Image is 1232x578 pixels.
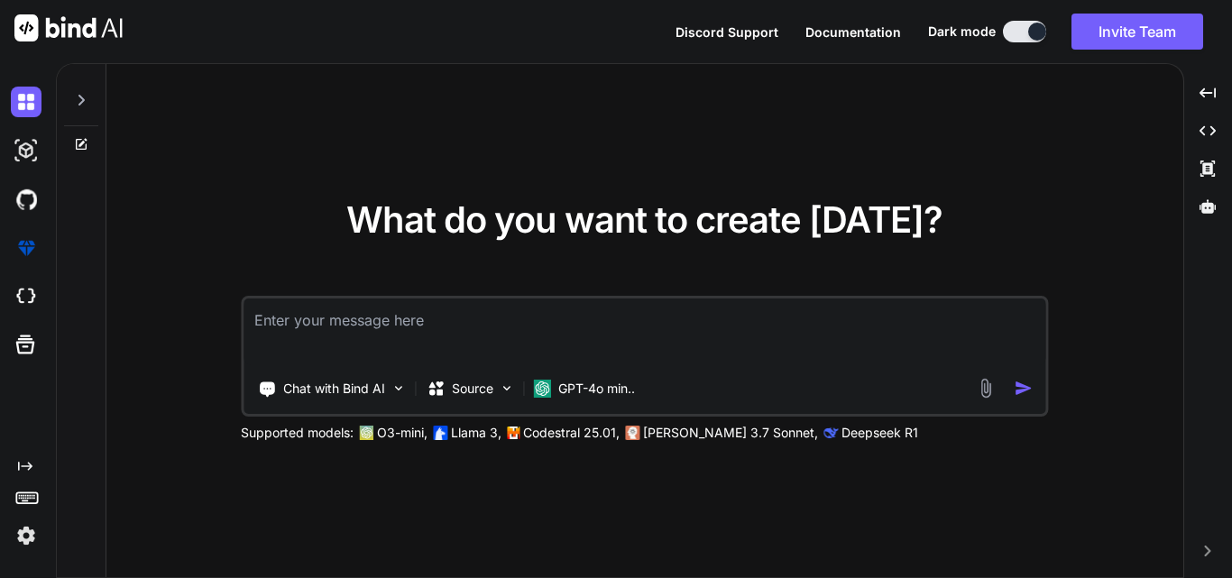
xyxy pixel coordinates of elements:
img: GPT-4o mini [533,380,551,398]
img: GPT-4 [359,426,373,440]
img: darkChat [11,87,41,117]
p: [PERSON_NAME] 3.7 Sonnet, [643,424,818,442]
p: Chat with Bind AI [283,380,385,398]
button: Discord Support [676,23,778,41]
img: githubDark [11,184,41,215]
button: Invite Team [1071,14,1203,50]
p: Supported models: [241,424,354,442]
img: icon [1014,379,1033,398]
p: GPT-4o min.. [558,380,635,398]
img: Pick Models [499,381,514,396]
p: Source [452,380,493,398]
img: settings [11,520,41,551]
p: Codestral 25.01, [523,424,620,442]
img: claude [823,426,838,440]
img: Bind AI [14,14,123,41]
img: Pick Tools [391,381,406,396]
span: Discord Support [676,24,778,40]
p: Llama 3, [451,424,501,442]
span: What do you want to create [DATE]? [346,197,942,242]
img: claude [625,426,639,440]
img: Llama2 [433,426,447,440]
img: premium [11,233,41,263]
span: Dark mode [928,23,996,41]
img: cloudideIcon [11,281,41,312]
img: Mistral-AI [507,427,519,439]
p: Deepseek R1 [841,424,918,442]
button: Documentation [805,23,901,41]
p: O3-mini, [377,424,428,442]
img: attachment [975,378,996,399]
img: darkAi-studio [11,135,41,166]
span: Documentation [805,24,901,40]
